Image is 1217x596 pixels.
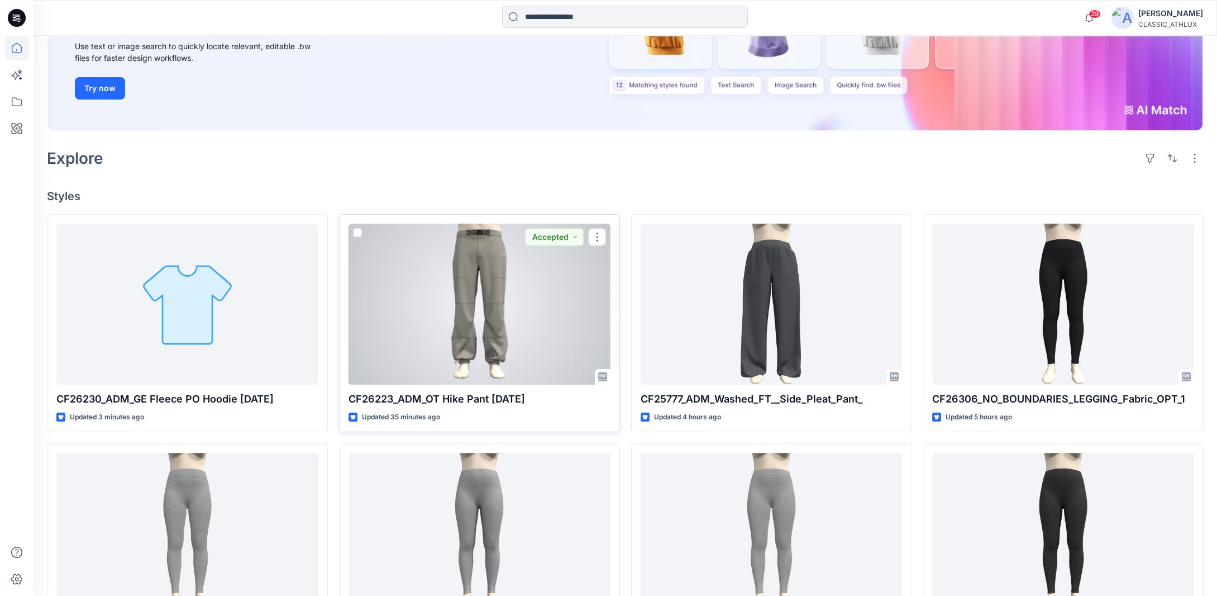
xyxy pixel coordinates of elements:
a: CF25777_ADM_Washed_FT__Side_Pleat_Pant_ [641,224,903,385]
a: CF26306_NO_BOUNDARIES_LEGGING_Fabric_OPT_1 [932,224,1194,385]
button: Try now [75,77,125,100]
a: CF26223_ADM_OT Hike Pant 14OCT25 [349,224,610,385]
h4: Styles [47,190,1204,203]
span: 29 [1089,10,1101,18]
p: Updated 3 minutes ago [70,411,144,423]
a: CF26230_ADM_GE Fleece PO Hoodie 14OCT25 [56,224,318,385]
h2: Explore [47,149,103,167]
p: Updated 5 hours ago [946,411,1012,423]
p: Updated 35 minutes ago [362,411,440,423]
div: CLASSIC_ATHLUX [1138,20,1203,29]
p: CF26306_NO_BOUNDARIES_LEGGING_Fabric_OPT_1 [932,391,1194,407]
img: avatar [1111,7,1134,29]
p: Updated 4 hours ago [654,411,721,423]
p: CF26230_ADM_GE Fleece PO Hoodie [DATE] [56,391,318,407]
div: Use text or image search to quickly locate relevant, editable .bw files for faster design workflows. [75,40,326,64]
div: [PERSON_NAME] [1138,7,1203,20]
p: CF26223_ADM_OT Hike Pant [DATE] [349,391,610,407]
p: CF25777_ADM_Washed_FT__Side_Pleat_Pant_ [641,391,903,407]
